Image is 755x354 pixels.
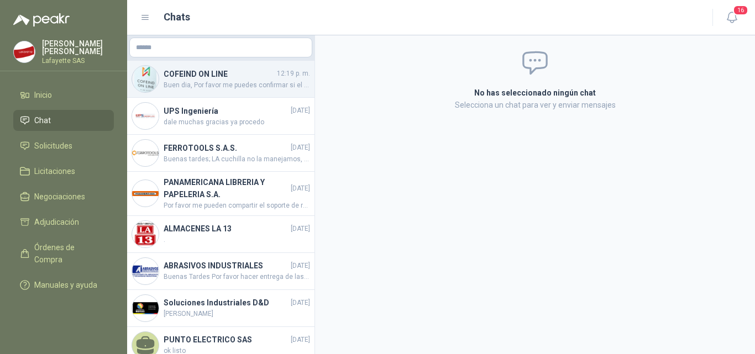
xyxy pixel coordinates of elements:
[291,261,310,271] span: [DATE]
[34,279,97,291] span: Manuales y ayuda
[127,253,314,290] a: Company LogoABRASIVOS INDUSTRIALES[DATE]Buenas Tardes Por favor hacer entrega de las 9 unidades
[132,103,159,129] img: Company Logo
[13,110,114,131] a: Chat
[132,66,159,92] img: Company Logo
[127,290,314,327] a: Company LogoSoluciones Industriales D&D[DATE][PERSON_NAME]
[164,154,310,165] span: Buenas tardes; LA cuchilla no la manejamos, solo el producto completo.
[164,297,289,309] h4: Soluciones Industriales D&D
[13,237,114,270] a: Órdenes de Compra
[13,186,114,207] a: Negociaciones
[127,135,314,172] a: Company LogoFERROTOOLS S.A.S.[DATE]Buenas tardes; LA cuchilla no la manejamos, solo el producto c...
[13,161,114,182] a: Licitaciones
[164,80,310,91] span: Buen dia, Por favor me puedes confirmar si el pedido ustedes realizaron el despacho por medio de ...
[342,87,728,99] h2: No has seleccionado ningún chat
[42,40,114,55] p: [PERSON_NAME] [PERSON_NAME]
[34,216,79,228] span: Adjudicación
[127,98,314,135] a: Company LogoUPS Ingeniería[DATE]dale muchas gracias ya procedo
[132,180,159,207] img: Company Logo
[164,223,289,235] h4: ALMACENES LA 13
[132,221,159,247] img: Company Logo
[164,260,289,272] h4: ABRASIVOS INDUSTRIALES
[42,57,114,64] p: Lafayette SAS
[164,200,310,211] span: Por favor me pueden compartir el soporte de recibido ya que no se encuentra la mercancía
[164,176,289,200] h4: PANAMERICANA LIBRERIA Y PAPELERIA S.A.
[164,309,310,319] span: [PERSON_NAME]
[13,13,70,27] img: Logo peakr
[733,5,748,15] span: 16
[164,334,289,346] h4: PUNTO ELECTRICO SAS
[164,117,310,128] span: dale muchas gracias ya procedo
[164,9,190,25] h1: Chats
[34,140,72,152] span: Solicitudes
[127,172,314,216] a: Company LogoPANAMERICANA LIBRERIA Y PAPELERIA S.A.[DATE]Por favor me pueden compartir el soporte ...
[342,99,728,111] p: Selecciona un chat para ver y enviar mensajes
[13,212,114,233] a: Adjudicación
[132,295,159,321] img: Company Logo
[13,84,114,105] a: Inicio
[34,165,75,177] span: Licitaciones
[291,105,310,116] span: [DATE]
[291,335,310,345] span: [DATE]
[34,114,51,126] span: Chat
[164,68,275,80] h4: COFEIND ON LINE
[291,298,310,308] span: [DATE]
[164,272,310,282] span: Buenas Tardes Por favor hacer entrega de las 9 unidades
[13,274,114,295] a: Manuales y ayuda
[127,61,314,98] a: Company LogoCOFEIND ON LINE12:19 p. m.Buen dia, Por favor me puedes confirmar si el pedido ustede...
[164,105,289,117] h4: UPS Ingeniería
[291,183,310,194] span: [DATE]
[291,224,310,234] span: [DATE]
[132,258,159,284] img: Company Logo
[277,68,310,79] span: 12:19 p. m.
[34,241,103,266] span: Órdenes de Compra
[164,142,289,154] h4: FERROTOOLS S.A.S.
[164,235,310,245] span: .
[34,191,85,203] span: Negociaciones
[722,8,742,28] button: 16
[132,140,159,166] img: Company Logo
[127,216,314,253] a: Company LogoALMACENES LA 13[DATE].
[34,89,52,101] span: Inicio
[14,41,35,62] img: Company Logo
[291,142,310,153] span: [DATE]
[13,135,114,156] a: Solicitudes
